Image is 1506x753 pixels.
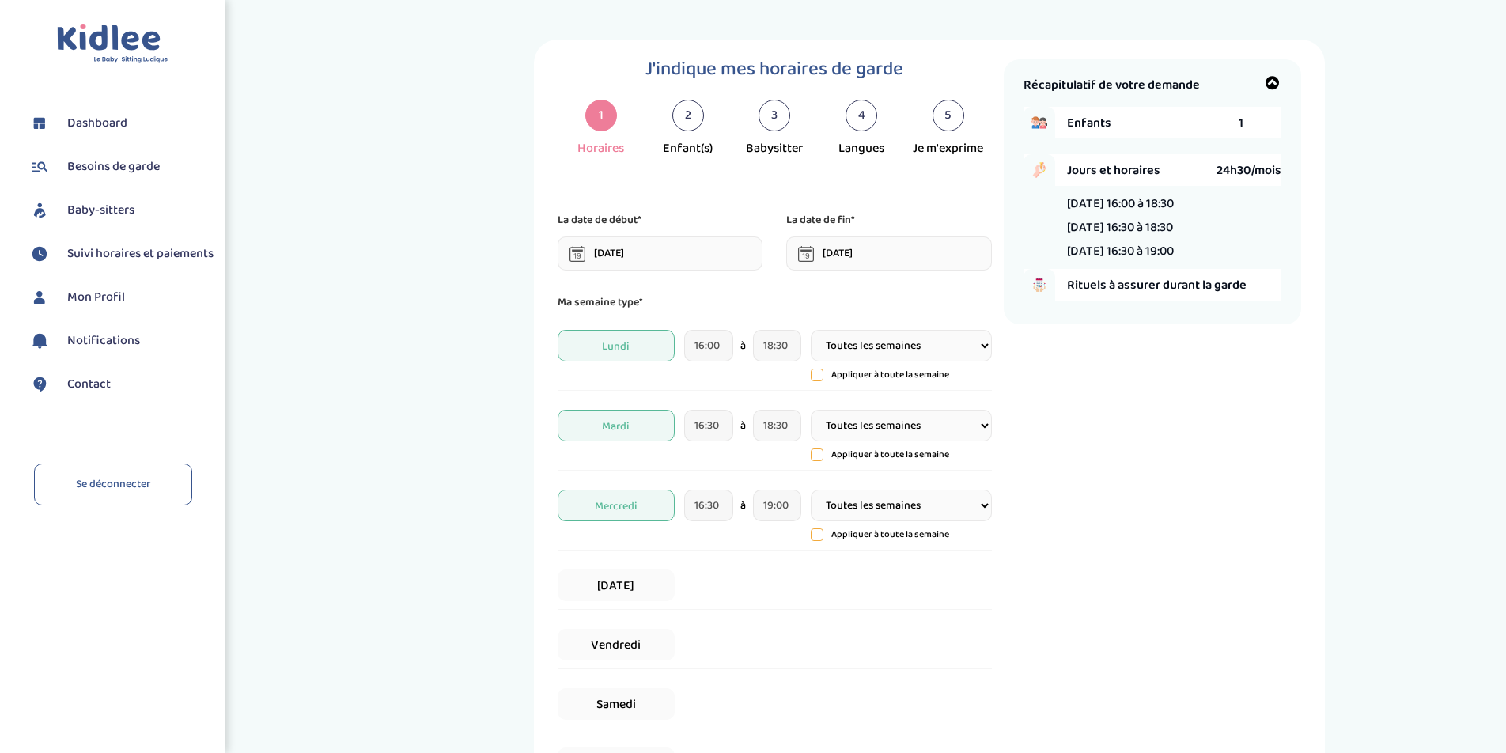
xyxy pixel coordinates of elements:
li: [DATE] 16:00 à 18:30 [1067,194,1174,214]
input: heure de debut [684,410,732,441]
span: Contact [67,375,111,394]
div: Langues [838,139,884,158]
span: Vendredi [558,629,675,660]
span: à [740,418,746,434]
span: Rituels à assurer durant la garde [1067,275,1281,295]
div: 5 [933,100,964,131]
input: sélectionne une date [786,236,992,271]
span: Besoins de garde [67,157,160,176]
a: Se déconnecter [34,464,192,505]
img: suivihoraire.svg [28,242,51,266]
input: heure de debut [684,490,732,521]
span: Baby-sitters [67,201,134,220]
li: [DATE] 16:30 à 19:00 [1067,241,1174,261]
span: Jours et horaires [1067,161,1217,180]
span: Suivi horaires et paiements [67,244,214,263]
a: Besoins de garde [28,155,214,179]
img: hand_to_do_list.png [1024,269,1055,301]
div: Enfant(s) [663,139,713,158]
div: Je m'exprime [913,139,983,158]
h1: J'indique mes horaires de garde [558,59,992,80]
input: sélectionne une date [558,236,763,271]
span: à [740,338,746,354]
span: Notifications [67,331,140,350]
span: à [740,498,746,514]
a: Notifications [28,329,214,353]
img: profil.svg [28,286,51,309]
span: Lundi [558,330,675,361]
div: 1 [585,100,617,131]
p: Appliquer à toute la semaine [831,448,949,462]
img: boy_girl.png [1024,107,1055,138]
input: heure de fin [753,330,801,361]
a: Suivi horaires et paiements [28,242,214,266]
div: 2 [672,100,704,131]
input: heure de fin [753,490,801,521]
span: 24h30/mois [1217,161,1281,180]
p: Appliquer à toute la semaine [831,528,949,542]
div: 4 [846,100,877,131]
img: dashboard.svg [28,112,51,135]
p: Ma semaine type* [558,293,992,311]
span: Dashboard [67,114,127,133]
span: Récapitulatif de votre demande [1024,75,1200,95]
p: La date de début* [558,211,641,229]
img: logo.svg [57,24,168,64]
span: Mercredi [558,490,675,521]
img: contact.svg [28,373,51,396]
img: notification.svg [28,329,51,353]
li: [DATE] 16:30 à 18:30 [1067,218,1174,237]
p: Appliquer à toute la semaine [831,368,949,382]
p: La date de fin* [786,211,855,229]
span: Enfants [1067,113,1239,133]
span: 1 [1239,113,1243,133]
a: Dashboard [28,112,214,135]
img: hand_clock.png [1024,154,1055,186]
img: besoin.svg [28,155,51,179]
a: Contact [28,373,214,396]
span: Mardi [558,410,675,441]
div: Babysitter [746,139,803,158]
a: Baby-sitters [28,199,214,222]
img: babysitters.svg [28,199,51,222]
input: heure de debut [684,330,732,361]
div: 3 [759,100,790,131]
input: heure de fin [753,410,801,441]
div: Horaires [577,139,624,158]
a: Mon Profil [28,286,214,309]
span: [DATE] [558,569,675,601]
span: Samedi [558,688,675,720]
span: Mon Profil [67,288,125,307]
